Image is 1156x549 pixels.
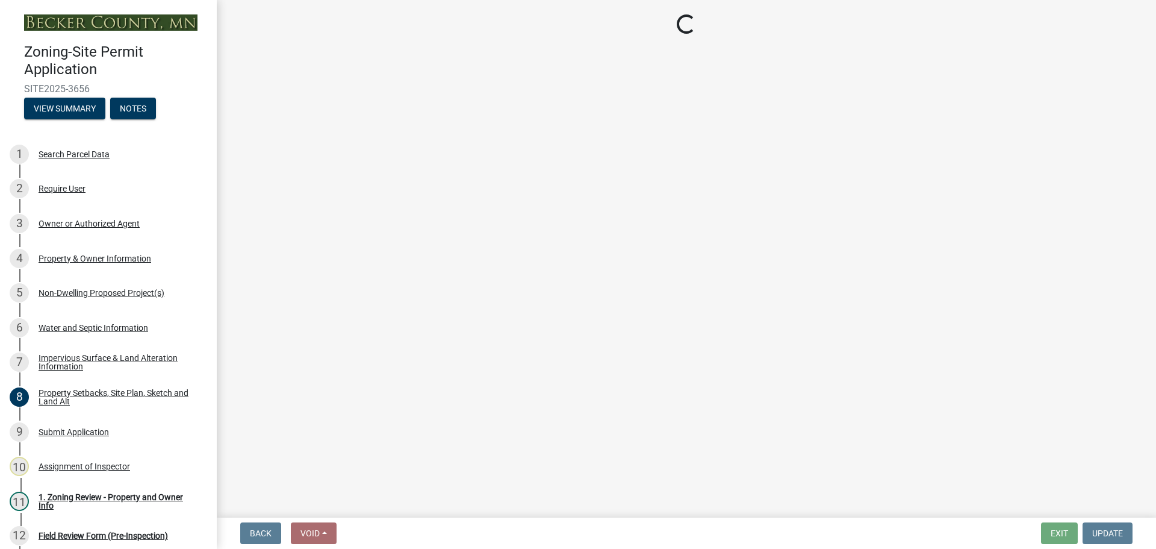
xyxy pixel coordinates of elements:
span: Back [250,529,272,538]
span: Void [300,529,320,538]
div: Assignment of Inspector [39,462,130,471]
img: Becker County, Minnesota [24,14,197,31]
div: Field Review Form (Pre-Inspection) [39,532,168,540]
button: Back [240,522,281,544]
div: Property & Owner Information [39,254,151,263]
div: 3 [10,214,29,233]
div: Water and Septic Information [39,324,148,332]
button: Notes [110,98,156,119]
div: 7 [10,353,29,372]
div: 1 [10,145,29,164]
div: 10 [10,457,29,476]
div: Property Setbacks, Site Plan, Sketch and Land Alt [39,389,197,406]
button: View Summary [24,98,105,119]
div: 12 [10,526,29,545]
div: Non-Dwelling Proposed Project(s) [39,289,164,297]
div: 6 [10,318,29,337]
span: SITE2025-3656 [24,83,193,95]
wm-modal-confirm: Notes [110,104,156,114]
span: Update [1092,529,1123,538]
wm-modal-confirm: Summary [24,104,105,114]
div: Search Parcel Data [39,150,110,158]
div: 9 [10,422,29,442]
button: Void [291,522,337,544]
div: Owner or Authorized Agent [39,219,140,228]
div: Impervious Surface & Land Alteration Information [39,354,197,371]
div: Require User [39,184,85,193]
div: 2 [10,179,29,198]
div: 5 [10,283,29,303]
button: Exit [1041,522,1078,544]
h4: Zoning-Site Permit Application [24,43,207,78]
div: 11 [10,492,29,511]
div: 4 [10,249,29,268]
div: Submit Application [39,428,109,436]
button: Update [1083,522,1133,544]
div: 8 [10,387,29,407]
div: 1. Zoning Review - Property and Owner Info [39,493,197,510]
